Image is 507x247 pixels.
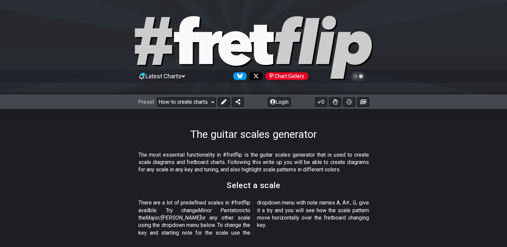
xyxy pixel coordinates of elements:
[157,97,216,107] select: Preset
[138,99,154,105] span: Preset
[263,72,308,80] a: #fretflip at Pinterest
[227,182,280,189] h2: Select a scale
[138,199,369,237] p: There are a lot of predefined scales in #fretflip availble. Try change to the or any other scale ...
[247,72,263,80] a: Follow #fretflip at X
[138,151,369,174] p: The most essential functionality in #fretflip is the guitar scales generator that is used to crea...
[343,97,355,107] button: Print
[190,128,317,141] h1: The guitar scales generator
[315,97,327,107] button: 0
[232,97,244,107] button: Share Preset
[329,97,341,107] button: Toggle Dexterity for all fretkits
[268,97,291,107] button: Login
[145,73,181,80] span: Latest Charts
[354,73,362,79] span: Toggle light / dark theme
[146,215,201,221] em: Major/[PERSON_NAME]
[198,207,245,214] em: Minor Pentatonic
[357,97,369,107] button: Create image
[265,72,308,80] div: Chart Gallery
[231,72,247,80] a: Follow #fretflip at Bluesky
[218,97,230,107] button: Edit Preset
